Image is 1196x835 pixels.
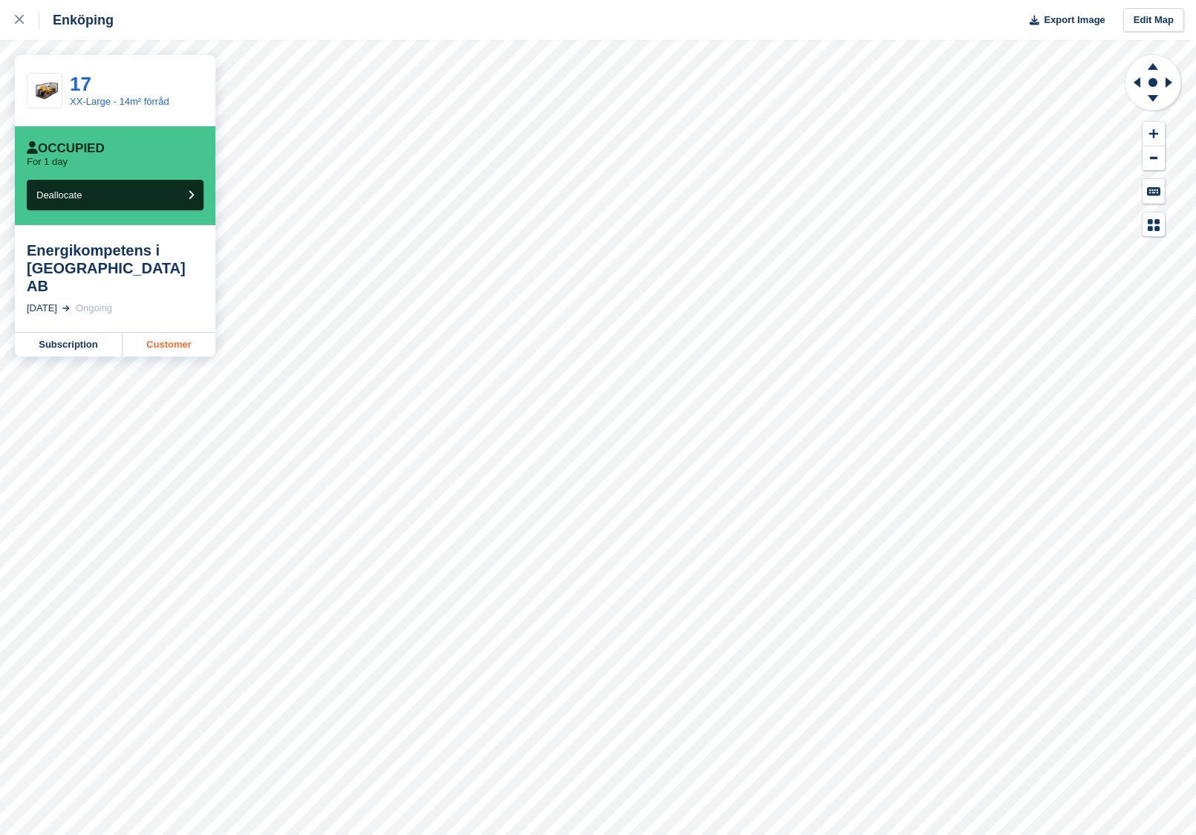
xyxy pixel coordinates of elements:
[27,141,105,156] div: Occupied
[123,333,215,357] a: Customer
[27,79,62,103] img: _prc-large_final%20(1).png
[27,156,68,168] p: For 1 day
[1143,122,1165,146] button: Zoom In
[1021,8,1105,33] button: Export Image
[70,96,169,107] a: XX-Large - 14m² förråd
[15,333,123,357] a: Subscription
[62,305,70,311] img: arrow-right-light-icn-cde0832a797a2874e46488d9cf13f60e5c3a73dbe684e267c42b8395dfbc2abf.svg
[39,11,114,29] div: Enköping
[27,241,204,295] div: Energikompetens i [GEOGRAPHIC_DATA] AB
[1143,146,1165,171] button: Zoom Out
[27,180,204,210] button: Deallocate
[1044,13,1105,27] span: Export Image
[1143,212,1165,237] button: Map Legend
[76,301,112,316] div: Ongoing
[1143,179,1165,204] button: Keyboard Shortcuts
[36,189,82,201] span: Deallocate
[27,301,57,316] div: [DATE]
[1123,8,1184,33] a: Edit Map
[70,73,91,95] a: 17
